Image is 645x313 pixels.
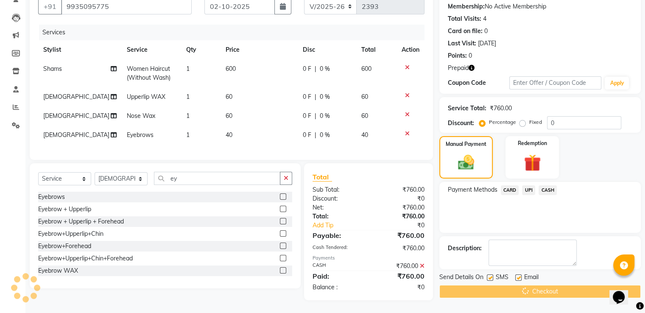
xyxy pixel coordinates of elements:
input: Search or Scan [154,172,280,185]
span: [DEMOGRAPHIC_DATA] [43,93,109,101]
span: | [315,131,316,140]
div: Points: [448,51,467,60]
div: Eyebrows [38,193,65,201]
input: Enter Offer / Coupon Code [509,76,602,89]
div: ₹760.00 [369,212,431,221]
button: Apply [605,77,629,89]
a: Add Tip [306,221,379,230]
div: ₹760.00 [369,230,431,240]
div: Eyebrow WAX [38,266,78,275]
div: Discount: [306,194,369,203]
span: | [315,64,316,73]
span: | [315,112,316,120]
div: Last Visit: [448,39,476,48]
div: ₹760.00 [369,244,431,253]
div: 0 [484,27,488,36]
span: Send Details On [439,273,483,283]
span: 0 % [320,64,330,73]
div: Sub Total: [306,185,369,194]
th: Action [396,40,424,59]
label: Percentage [489,118,516,126]
span: 60 [361,93,368,101]
div: CASH [306,262,369,271]
span: SMS [496,273,508,283]
span: 600 [226,65,236,73]
div: Balance : [306,283,369,292]
div: Discount: [448,119,474,128]
span: 1 [186,112,190,120]
span: 0 F [303,92,311,101]
div: Card on file: [448,27,483,36]
span: [DEMOGRAPHIC_DATA] [43,112,109,120]
div: ₹760.00 [490,104,512,113]
span: | [315,92,316,101]
div: Paid: [306,271,369,281]
th: Price [221,40,297,59]
label: Fixed [529,118,542,126]
span: 600 [361,65,371,73]
span: Eyebrows [127,131,154,139]
div: Eyebrow+Forehead [38,242,91,251]
th: Service [122,40,181,59]
div: [DATE] [478,39,496,48]
span: 0 % [320,131,330,140]
img: _gift.svg [519,152,546,173]
div: Membership: [448,2,485,11]
span: Nose Wax [127,112,155,120]
span: UPI [522,185,535,195]
th: Stylist [38,40,122,59]
div: Services [39,25,431,40]
span: 60 [226,112,232,120]
div: ₹0 [369,194,431,203]
span: 1 [186,65,190,73]
span: 40 [226,131,232,139]
div: ₹760.00 [369,271,431,281]
span: CASH [539,185,557,195]
span: 40 [361,131,368,139]
div: 0 [469,51,472,60]
div: Description: [448,244,482,253]
iframe: chat widget [609,279,637,305]
div: Service Total: [448,104,486,113]
div: ₹0 [379,221,430,230]
span: CARD [501,185,519,195]
div: Eyebrow + Upperlip [38,205,91,214]
div: Eyebrow+Upperlip+Chin [38,229,103,238]
th: Disc [298,40,357,59]
span: 0 % [320,92,330,101]
img: _cash.svg [453,153,479,172]
div: No Active Membership [448,2,632,11]
span: [DEMOGRAPHIC_DATA] [43,131,109,139]
span: 1 [186,93,190,101]
div: Net: [306,203,369,212]
span: Total [313,173,332,182]
div: ₹760.00 [369,203,431,212]
th: Total [356,40,396,59]
span: 1 [186,131,190,139]
div: Payable: [306,230,369,240]
span: 60 [361,112,368,120]
span: Shams [43,65,62,73]
div: Total Visits: [448,14,481,23]
div: ₹760.00 [369,262,431,271]
label: Manual Payment [446,140,486,148]
span: 60 [226,93,232,101]
span: 0 % [320,112,330,120]
span: Upperlip WAX [127,93,165,101]
div: ₹760.00 [369,185,431,194]
div: 4 [483,14,486,23]
span: Payment Methods [448,185,497,194]
span: Email [524,273,539,283]
label: Redemption [518,140,547,147]
span: Prepaid [448,64,469,73]
span: 0 F [303,131,311,140]
span: Women Haircut (Without Wash) [127,65,170,81]
span: 0 F [303,64,311,73]
div: Eyebrow + Upperlip + Forehead [38,217,124,226]
span: 0 F [303,112,311,120]
div: Total: [306,212,369,221]
div: Payments [313,254,424,262]
th: Qty [181,40,221,59]
div: Cash Tendered: [306,244,369,253]
div: Eyebrow+Upperlip+Chin+Forehead [38,254,133,263]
